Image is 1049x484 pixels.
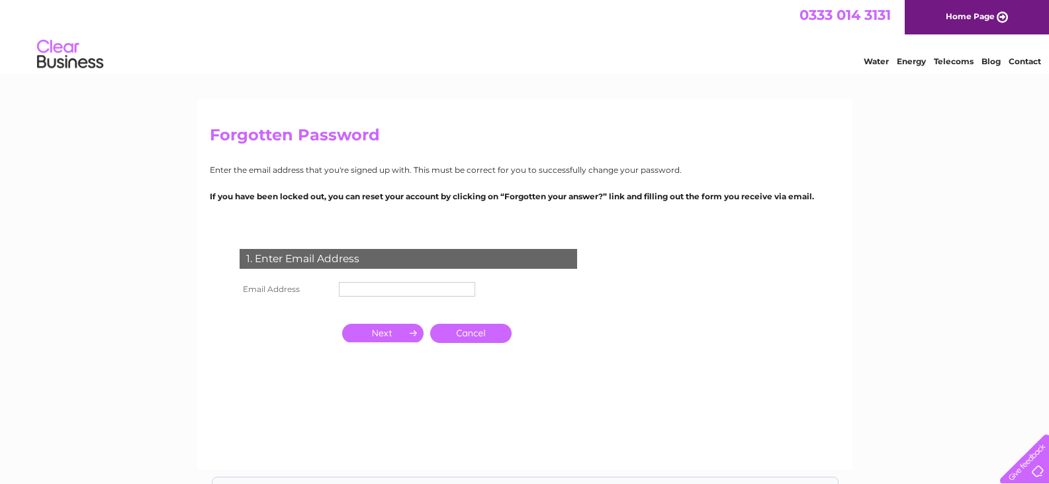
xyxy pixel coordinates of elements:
p: If you have been locked out, you can reset your account by clicking on “Forgotten your answer?” l... [210,190,840,203]
a: Blog [981,56,1001,66]
a: Telecoms [934,56,974,66]
div: 1. Enter Email Address [240,249,577,269]
a: Cancel [430,324,512,343]
a: Contact [1009,56,1041,66]
img: logo.png [36,34,104,75]
p: Enter the email address that you're signed up with. This must be correct for you to successfully ... [210,164,840,176]
h2: Forgotten Password [210,126,840,151]
a: Energy [897,56,926,66]
th: Email Address [236,279,336,300]
a: 0333 014 3131 [799,7,891,23]
a: Water [864,56,889,66]
div: Clear Business is a trading name of Verastar Limited (registered in [GEOGRAPHIC_DATA] No. 3667643... [212,7,838,64]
